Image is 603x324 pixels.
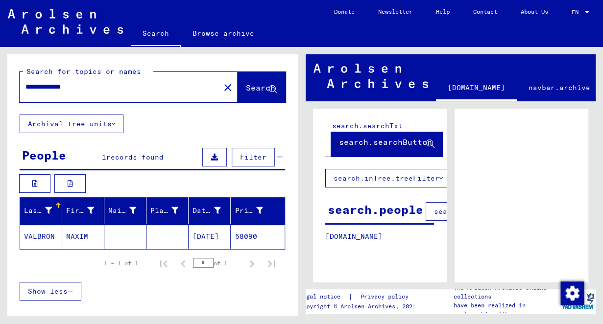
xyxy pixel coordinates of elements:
span: Search [246,83,275,93]
mat-label: Search for topics or names [26,67,141,76]
img: Arolsen_neg.svg [8,9,123,34]
span: 1 [102,153,106,162]
button: Archival tree units [20,115,123,133]
span: Filter [240,153,266,162]
span: EN [572,9,582,16]
div: search.people [328,201,423,218]
a: [DOMAIN_NAME] [436,76,517,101]
div: Date of Birth [193,203,233,218]
button: Next page [242,254,262,273]
span: Show less [28,287,68,296]
a: Legal notice [299,292,348,302]
div: search.topics [328,282,423,300]
mat-cell: 58090 [231,225,284,249]
button: search.inTree.treeFilter [325,169,451,187]
div: | [299,292,420,302]
div: Place of Birth [150,206,178,216]
p: The Arolsen Archives online collections [454,283,559,301]
div: of 1 [193,258,242,268]
div: Maiden Name [108,203,148,218]
mat-header-cell: Place of Birth [146,197,189,224]
img: yv_logo.png [559,289,596,313]
mat-cell: VALBRON [20,225,62,249]
button: Last page [262,254,281,273]
mat-header-cell: Date of Birth [189,197,231,224]
mat-cell: MAXIM [62,225,104,249]
mat-header-cell: Maiden Name [104,197,146,224]
button: search.columnFilter.filter [426,202,556,221]
a: Privacy policy [353,292,420,302]
p: Copyright © Arolsen Archives, 2021 [299,302,420,311]
div: People [22,146,66,164]
div: Maiden Name [108,206,136,216]
div: Prisoner # [235,203,275,218]
button: Filter [232,148,275,166]
p: have been realized in partnership with [454,301,559,319]
mat-header-cell: Prisoner # [231,197,284,224]
mat-header-cell: Last Name [20,197,62,224]
img: Change consent [560,281,584,305]
div: Prisoner # [235,206,263,216]
div: First Name [66,206,94,216]
span: search.searchButton [339,137,432,147]
div: 1 – 1 of 1 [104,259,138,268]
mat-icon: close [222,82,234,93]
a: Search [131,22,181,47]
div: Date of Birth [193,206,220,216]
div: Place of Birth [150,203,191,218]
button: Show less [20,282,81,301]
button: Search [238,72,286,102]
span: search.columnFilter.filter [434,207,548,216]
button: Clear [218,77,238,97]
button: First page [154,254,173,273]
div: Last Name [24,206,52,216]
a: Browse archive [181,22,266,45]
mat-label: search.searchTxt [332,121,403,130]
mat-cell: [DATE] [189,225,231,249]
button: search.searchButton [331,126,443,157]
p: [DOMAIN_NAME] [325,231,434,242]
div: Last Name [24,203,64,218]
a: navbar.archive [517,76,602,99]
span: records found [106,153,164,162]
mat-header-cell: First Name [62,197,104,224]
button: Previous page [173,254,193,273]
div: First Name [66,203,106,218]
img: Arolsen_neg.svg [314,64,429,88]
